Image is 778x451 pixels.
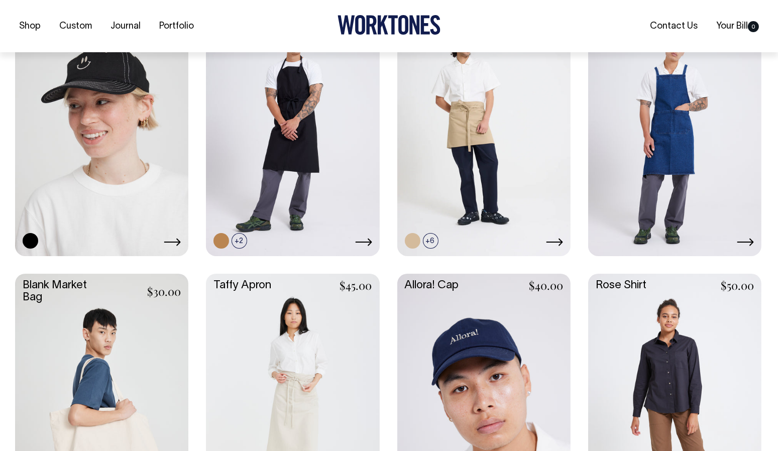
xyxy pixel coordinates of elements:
[748,21,759,32] span: 0
[712,18,763,34] a: Your Bill0
[155,18,198,35] a: Portfolio
[232,233,247,249] span: +2
[15,18,45,35] a: Shop
[55,18,96,35] a: Custom
[646,18,702,34] a: Contact Us
[106,18,145,35] a: Journal
[423,233,438,249] span: +6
